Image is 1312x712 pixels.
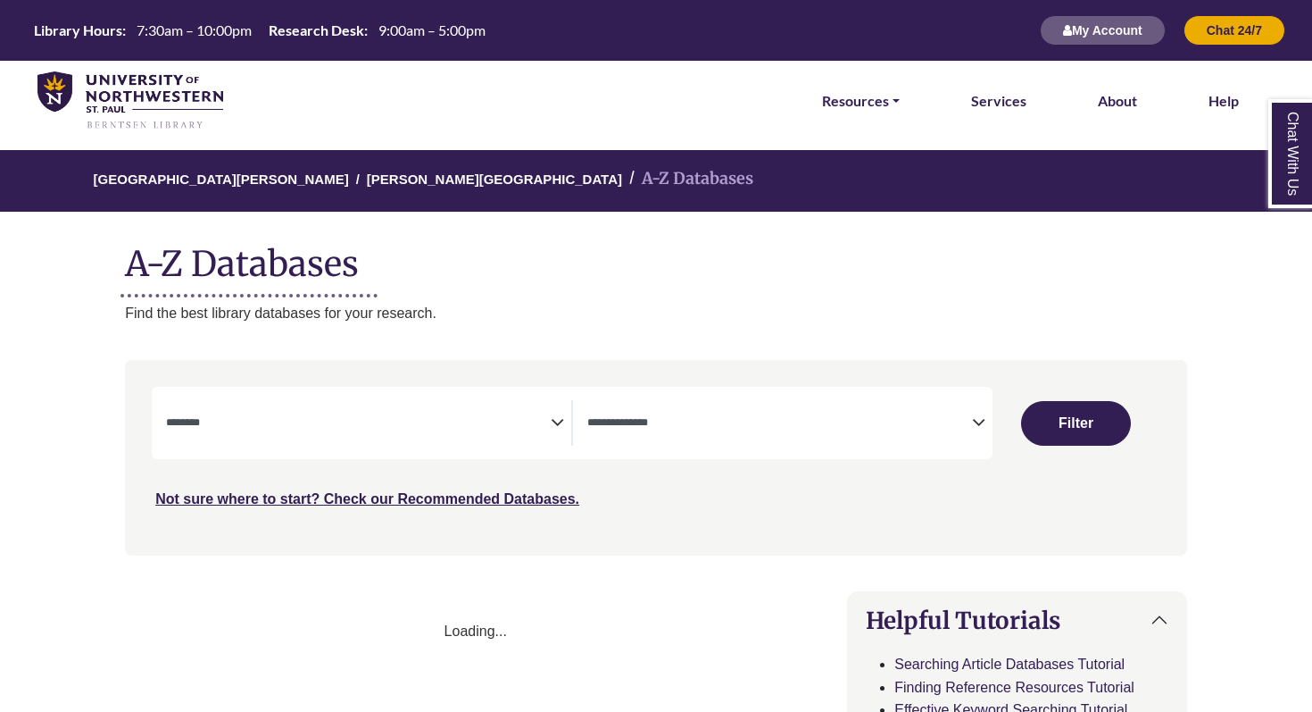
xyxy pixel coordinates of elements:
[137,21,252,38] span: 7:30am – 10:00pm
[894,657,1125,672] a: Searching Article Databases Tutorial
[125,230,1187,284] h1: A-Z Databases
[587,417,972,431] textarea: Filter
[1040,22,1166,38] a: My Account
[27,21,493,38] table: Hours Today
[37,71,223,130] img: library_home
[27,21,493,41] a: Hours Today
[1183,15,1285,46] button: Chat 24/7
[848,592,1186,649] button: Helpful Tutorials
[94,169,349,187] a: [GEOGRAPHIC_DATA][PERSON_NAME]
[155,491,579,507] a: Not sure where to start? Check our Recommended Databases.
[622,166,753,192] li: A-Z Databases
[166,417,551,431] textarea: Filter
[125,620,826,643] div: Loading...
[894,680,1134,695] a: Finding Reference Resources Tutorial
[1208,89,1239,113] a: Help
[125,360,1187,555] nav: Search filters
[822,89,900,113] a: Resources
[1021,401,1131,446] button: Submit for Search Results
[971,89,1026,113] a: Services
[125,150,1187,212] nav: breadcrumb
[1098,89,1137,113] a: About
[1040,15,1166,46] button: My Account
[378,21,486,38] span: 9:00am – 5:00pm
[262,21,369,39] th: Research Desk:
[367,169,622,187] a: [PERSON_NAME][GEOGRAPHIC_DATA]
[125,302,1187,325] p: Find the best library databases for your research.
[27,21,127,39] th: Library Hours:
[1183,22,1285,38] a: Chat 24/7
